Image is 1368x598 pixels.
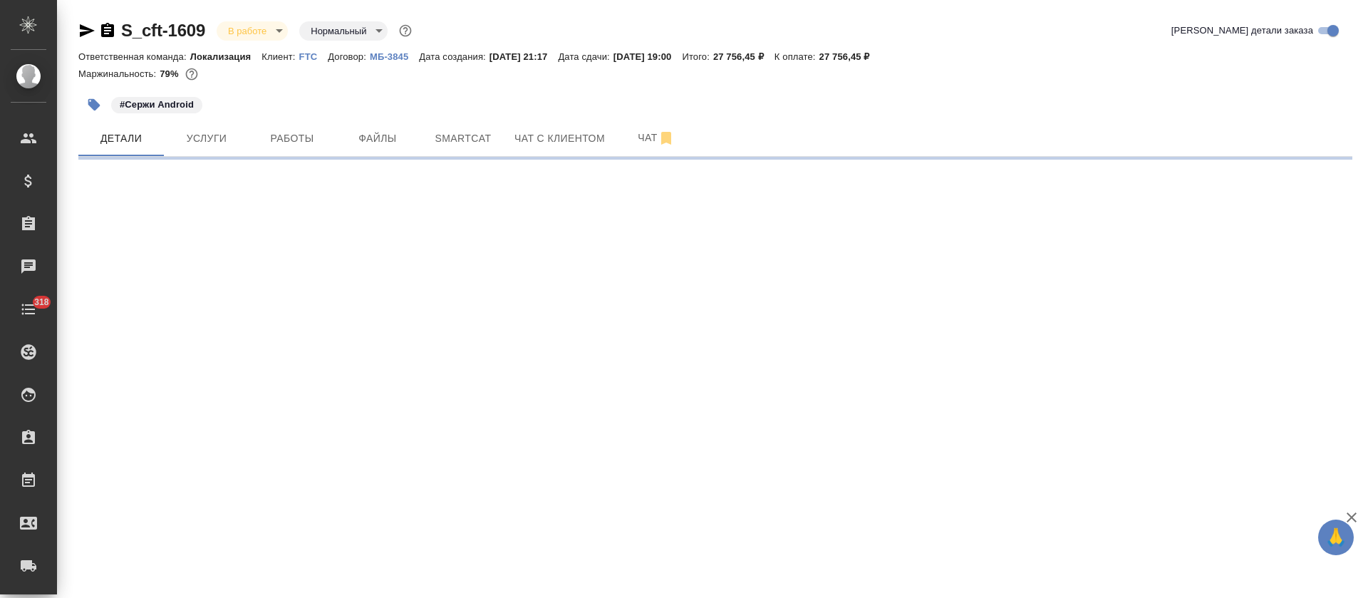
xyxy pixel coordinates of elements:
span: 🙏 [1324,522,1348,552]
span: Услуги [172,130,241,148]
button: Нормальный [306,25,370,37]
p: [DATE] 19:00 [613,51,683,62]
span: Сержи Android [110,98,204,110]
p: 27 756,45 ₽ [713,51,774,62]
svg: Отписаться [658,130,675,147]
p: Локализация [190,51,262,62]
button: Добавить тэг [78,89,110,120]
p: [DATE] 21:17 [489,51,559,62]
p: Клиент: [261,51,299,62]
p: Итого: [682,51,712,62]
p: МБ-3845 [370,51,419,62]
button: Доп статусы указывают на важность/срочность заказа [396,21,415,40]
span: Детали [87,130,155,148]
p: К оплате: [774,51,819,62]
p: #Сержи Android [120,98,194,112]
a: МБ-3845 [370,50,419,62]
button: В работе [224,25,271,37]
span: Работы [258,130,326,148]
a: S_cft-1609 [121,21,205,40]
p: Дата создания: [419,51,489,62]
p: Ответственная команда: [78,51,190,62]
span: Файлы [343,130,412,148]
div: В работе [217,21,288,41]
button: Скопировать ссылку для ЯМессенджера [78,22,95,39]
button: Скопировать ссылку [99,22,116,39]
span: Smartcat [429,130,497,148]
p: 79% [160,68,182,79]
p: FTC [299,51,328,62]
button: 🙏 [1318,520,1354,555]
p: Дата сдачи: [558,51,613,62]
p: 27 756,45 ₽ [819,51,881,62]
p: Маржинальность: [78,68,160,79]
span: [PERSON_NAME] детали заказа [1171,24,1313,38]
a: FTC [299,50,328,62]
p: Договор: [328,51,370,62]
div: В работе [299,21,388,41]
a: 318 [4,292,53,327]
span: Чат [622,129,690,147]
span: 318 [26,295,58,309]
button: 4751.70 RUB; 1.16 EUR; [182,65,201,83]
span: Чат с клиентом [514,130,605,148]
